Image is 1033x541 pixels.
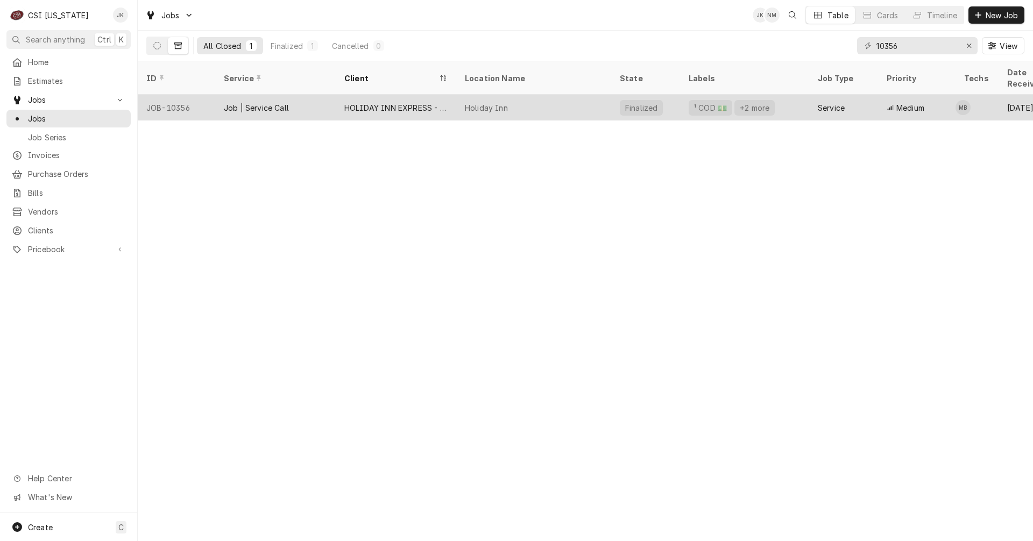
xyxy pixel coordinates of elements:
span: Jobs [28,94,109,105]
a: Vendors [6,203,131,220]
div: Table [827,10,848,21]
span: Search anything [26,34,85,45]
div: Techs [964,73,990,84]
div: Priority [887,73,945,84]
div: Holiday Inn [465,102,508,113]
span: New Job [984,10,1020,21]
div: JK [113,8,128,23]
button: New Job [968,6,1024,24]
span: Medium [896,102,924,113]
div: ¹ COD 💵 [693,102,728,113]
div: Jeff Kuehl's Avatar [113,8,128,23]
div: CSI [US_STATE] [28,10,89,21]
div: 1 [248,40,254,52]
span: C [118,522,124,533]
span: Create [28,523,53,532]
span: Vendors [28,206,125,217]
div: State [620,73,671,84]
div: Matt Brewington's Avatar [956,100,971,115]
a: Invoices [6,146,131,164]
div: Cancelled [332,40,369,52]
span: Estimates [28,75,125,87]
button: View [982,37,1024,54]
span: Invoices [28,150,125,161]
div: NM [765,8,780,23]
div: ID [146,73,204,84]
a: Go to Help Center [6,469,131,487]
span: Ctrl [97,34,111,45]
span: Help Center [28,473,124,484]
a: Go to Jobs [141,6,198,24]
div: Finalized [624,102,659,113]
div: Labels [689,73,801,84]
div: C [10,8,25,23]
div: Finalized [271,40,303,52]
div: MB [956,100,971,115]
div: 0 [376,40,382,52]
a: Estimates [6,72,131,90]
div: Nancy Manuel's Avatar [765,8,780,23]
span: Clients [28,225,125,236]
span: Home [28,56,125,68]
span: Purchase Orders [28,168,125,180]
span: Bills [28,187,125,198]
div: Job Type [818,73,869,84]
div: +2 more [739,102,770,113]
div: Service [224,73,325,84]
div: HOLIDAY INN EXPRESS - [GEOGRAPHIC_DATA] [344,102,448,113]
div: CSI Kentucky's Avatar [10,8,25,23]
div: Job | Service Call [224,102,289,113]
a: Purchase Orders [6,165,131,183]
span: K [119,34,124,45]
div: JOB-10356 [138,95,215,120]
div: Cards [877,10,898,21]
a: Clients [6,222,131,239]
div: Location Name [465,73,600,84]
div: Client [344,73,437,84]
a: Go to Pricebook [6,240,131,258]
span: Jobs [28,113,125,124]
button: Open search [784,6,801,24]
div: Jeff Kuehl's Avatar [753,8,768,23]
span: View [997,40,1020,52]
a: Bills [6,184,131,202]
a: Home [6,53,131,71]
div: JK [753,8,768,23]
span: Job Series [28,132,125,143]
div: All Closed [203,40,242,52]
div: 1 [309,40,316,52]
a: Go to Jobs [6,91,131,109]
div: Timeline [927,10,957,21]
div: Service [818,102,845,113]
button: Search anythingCtrlK [6,30,131,49]
span: Pricebook [28,244,109,255]
input: Keyword search [876,37,957,54]
a: Jobs [6,110,131,127]
span: Jobs [161,10,180,21]
button: Erase input [960,37,978,54]
a: Job Series [6,129,131,146]
span: What's New [28,492,124,503]
a: Go to What's New [6,488,131,506]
